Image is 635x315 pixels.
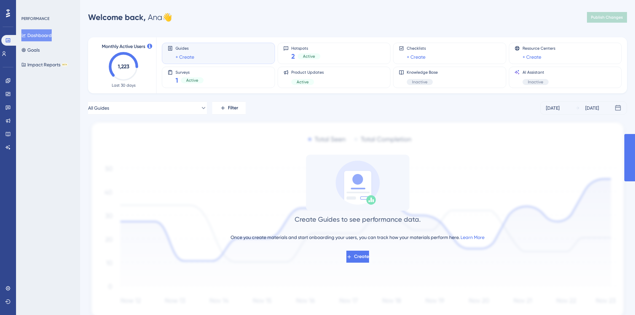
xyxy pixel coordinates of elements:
[21,44,40,56] button: Goals
[291,52,295,61] span: 2
[176,76,178,85] span: 1
[297,79,309,85] span: Active
[587,12,627,23] button: Publish Changes
[303,54,315,59] span: Active
[231,233,485,241] div: Once you create materials and start onboarding your users, you can track how your materials perfo...
[523,70,549,75] span: AI Assistant
[62,63,68,66] div: BETA
[21,16,49,21] div: PERFORMANCE
[112,83,135,88] span: Last 30 days
[460,235,485,240] a: Learn More
[591,15,623,20] span: Publish Changes
[407,70,438,75] span: Knowledge Base
[546,104,560,112] div: [DATE]
[186,78,198,83] span: Active
[118,63,129,70] text: 1,223
[88,104,109,112] span: All Guides
[291,70,324,75] span: Product Updates
[354,253,369,261] span: Create
[607,289,627,309] iframe: UserGuiding AI Assistant Launcher
[88,12,146,22] span: Welcome back,
[176,46,194,51] span: Guides
[228,104,238,112] span: Filter
[407,53,425,61] a: + Create
[585,104,599,112] div: [DATE]
[528,79,543,85] span: Inactive
[346,251,369,263] button: Create
[212,101,246,115] button: Filter
[102,43,145,51] span: Monthly Active Users
[407,46,426,51] span: Checklists
[523,53,541,61] a: + Create
[21,29,52,41] button: Dashboard
[412,79,427,85] span: Inactive
[88,101,207,115] button: All Guides
[523,46,555,51] span: Resource Centers
[21,59,68,71] button: Impact ReportsBETA
[291,46,320,50] span: Hotspots
[295,215,421,224] div: Create Guides to see performance data.
[176,70,204,74] span: Surveys
[176,53,194,61] a: + Create
[88,12,172,23] div: Ana 👋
